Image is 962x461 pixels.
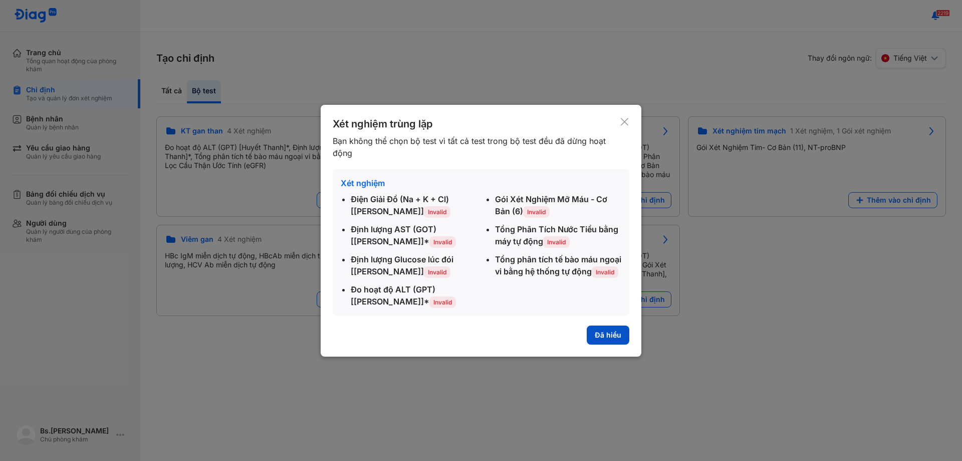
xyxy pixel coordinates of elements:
[351,283,477,308] div: Đo hoạt độ ALT (GPT) [[PERSON_NAME]]*
[523,206,550,218] span: Invalid
[351,253,477,277] div: Định lượng Glucose lúc đói [[PERSON_NAME]]
[341,177,621,189] div: Xét nghiệm
[351,223,477,247] div: Định lượng AST (GOT) [[PERSON_NAME]]*
[424,266,450,278] span: Invalid
[429,236,456,248] span: Invalid
[592,266,618,278] span: Invalid
[587,326,629,345] button: Đã hiểu
[495,223,621,247] div: Tổng Phân Tích Nước Tiểu bằng máy tự động
[543,236,570,248] span: Invalid
[333,135,620,159] div: Bạn không thể chọn bộ test vì tất cả test trong bộ test đều đã dừng hoạt động
[495,253,621,277] div: Tổng phân tích tế bào máu ngoại vi bằng hệ thống tự động
[351,193,477,217] div: Điện Giải Đồ (Na + K + Cl) [[PERSON_NAME]]
[424,206,450,218] span: Invalid
[495,193,621,217] div: Gói Xét Nghiệm Mỡ Máu - Cơ Bản (6)
[429,296,456,308] span: Invalid
[333,117,620,131] div: Xét nghiệm trùng lặp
